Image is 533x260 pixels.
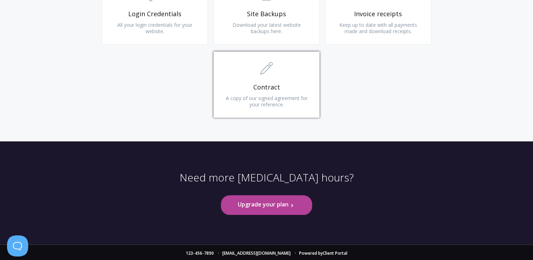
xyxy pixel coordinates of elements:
a: Upgrade your plan [221,195,312,215]
span: Site Backups [224,10,309,18]
iframe: Toggle Customer Support [7,235,28,256]
span: Keep up to date with all payments made and download receipts. [339,21,417,35]
a: [EMAIL_ADDRESS][DOMAIN_NAME] [222,250,291,256]
a: Client Portal [323,250,347,256]
span: Invoice receipts [336,10,420,18]
span: Login Credentials [113,10,197,18]
li: Powered by [292,251,347,255]
a: Contract A copy of our signed agreement for your reference. [213,51,320,118]
p: Need more [MEDICAL_DATA] hours? [180,171,354,196]
span: A copy of our signed agreement for your reference. [225,95,307,108]
span: Download your latest website backups here. [232,21,300,35]
span: All your login credentials for your website. [117,21,192,35]
span: Contract [224,83,309,91]
a: 123-456-7890 [186,250,214,256]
